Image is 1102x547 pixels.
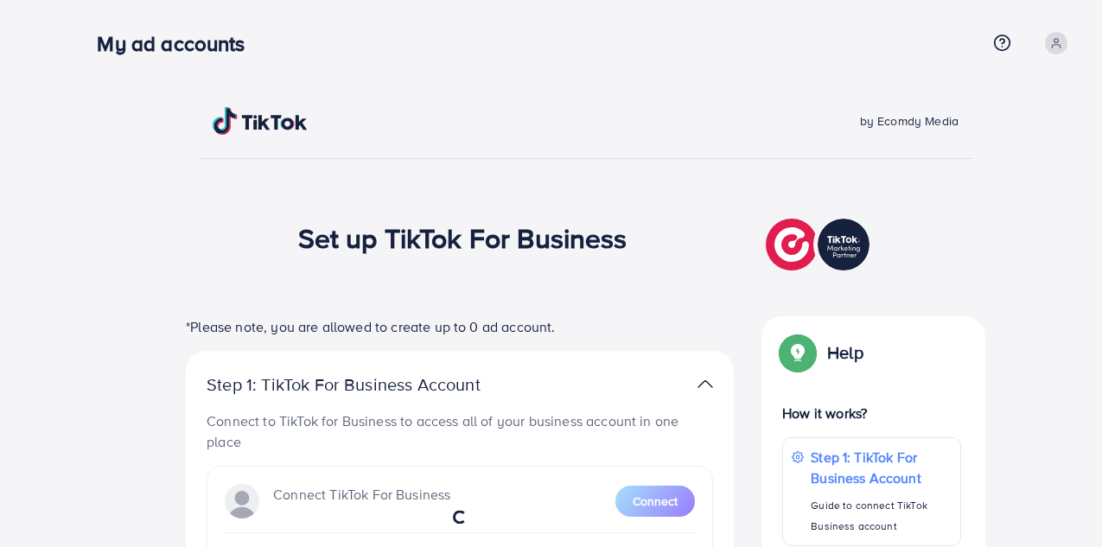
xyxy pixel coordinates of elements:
[811,447,952,488] p: Step 1: TikTok For Business Account
[782,337,813,368] img: Popup guide
[811,495,952,537] p: Guide to connect TikTok Business account
[298,221,627,254] h1: Set up TikTok For Business
[213,107,308,135] img: TikTok
[186,316,734,337] p: *Please note, you are allowed to create up to 0 ad account.
[207,374,535,395] p: Step 1: TikTok For Business Account
[860,112,959,130] span: by Ecomdy Media
[766,214,874,275] img: TikTok partner
[782,403,961,423] p: How it works?
[827,342,863,363] p: Help
[698,372,713,397] img: TikTok partner
[97,31,258,56] h3: My ad accounts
